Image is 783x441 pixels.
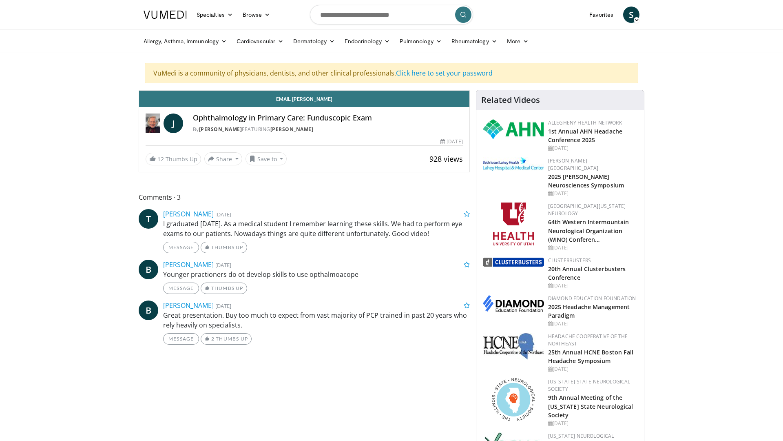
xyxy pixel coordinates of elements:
[163,269,470,279] p: Younger practioners do ot develop skills to use opthalmoacope
[548,378,630,392] a: [US_STATE] State Neurological Society
[395,33,447,49] a: Pulmonology
[163,242,199,253] a: Message
[193,126,463,133] div: By FEATURING
[483,258,544,267] img: d3be30b6-fe2b-4f13-a5b4-eba975d75fdd.png.150x105_q85_autocrop_double_scale_upscale_version-0.2.png
[447,33,502,49] a: Rheumatology
[483,157,544,171] img: e7977282-282c-4444-820d-7cc2733560fd.jpg.150x105_q85_autocrop_double_scale_upscale_version-0.2.jpg
[288,33,340,49] a: Dermatology
[548,119,622,126] a: Allegheny Health Network
[548,190,637,197] div: [DATE]
[493,203,534,245] img: f6362829-b0a3-407d-a044-59546adfd345.png.150x105_q85_autocrop_double_scale_upscale_version-0.2.png
[548,282,637,290] div: [DATE]
[548,420,637,427] div: [DATE]
[483,295,544,312] img: d0406666-9e5f-4b94-941b-f1257ac5ccaf.png.150x105_q85_autocrop_double_scale_upscale_version-0.2.png
[483,333,544,360] img: 6c52f715-17a6-4da1-9b6c-8aaf0ffc109f.jpg.150x105_q85_autocrop_double_scale_upscale_version-0.2.jpg
[548,203,626,217] a: [GEOGRAPHIC_DATA][US_STATE] Neurology
[215,211,231,218] small: [DATE]
[192,7,238,23] a: Specialties
[548,173,624,189] a: 2025 [PERSON_NAME] Neurosciences Symposium
[201,283,247,294] a: Thumbs Up
[548,257,591,264] a: Clusterbusters
[548,265,626,281] a: 20th Annual Clusterbusters Conference
[483,119,544,139] img: 628ffacf-ddeb-4409-8647-b4d1102df243.png.150x105_q85_autocrop_double_scale_upscale_version-0.2.png
[146,153,201,165] a: 12 Thumbs Up
[492,378,535,421] img: 71a8b48c-8850-4916-bbdd-e2f3ccf11ef9.png.150x105_q85_autocrop_double_scale_upscale_version-0.2.png
[193,114,463,122] h4: Ophthalmology in Primary Care: Funduscopic Exam
[548,320,637,327] div: [DATE]
[139,91,469,107] a: Email [PERSON_NAME]
[146,114,160,133] img: Dr. Joyce Wipf
[548,127,622,144] a: 1st Annual AHN Headache Conference 2025
[429,154,463,164] span: 928 views
[139,90,469,91] video-js: Video Player
[139,301,158,320] a: B
[396,69,493,78] a: Click here to set your password
[440,138,462,145] div: [DATE]
[215,302,231,310] small: [DATE]
[164,114,183,133] a: J
[548,348,634,365] a: 25th Annual HCNE Boston Fall Headache Symposium
[201,242,247,253] a: Thumbs Up
[548,333,628,347] a: Headache Cooperative of the Northeast
[145,63,638,83] div: VuMedi is a community of physicians, dentists, and other clinical professionals.
[144,11,187,19] img: VuMedi Logo
[139,260,158,279] a: B
[232,33,288,49] a: Cardiovascular
[270,126,314,133] a: [PERSON_NAME]
[238,7,275,23] a: Browse
[548,365,637,373] div: [DATE]
[215,261,231,269] small: [DATE]
[481,95,540,105] h4: Related Videos
[199,126,242,133] a: [PERSON_NAME]
[623,7,639,23] a: S
[548,295,636,302] a: Diamond Education Foundation
[548,218,629,243] a: 64th Western Intermountain Neurological Organization (WINO) Conferen…
[246,152,287,165] button: Save to
[340,33,395,49] a: Endocrinology
[204,152,242,165] button: Share
[163,310,470,330] p: Great presentation. Buy too much to expect from vast majority of PCP trained in past 20 years who...
[548,145,637,152] div: [DATE]
[139,192,470,203] span: Comments 3
[548,157,599,171] a: [PERSON_NAME][GEOGRAPHIC_DATA]
[502,33,533,49] a: More
[310,5,473,24] input: Search topics, interventions
[548,394,633,419] a: 9th Annual Meeting of the [US_STATE] State Neurological Society
[201,333,252,345] a: 2 Thumbs Up
[163,219,470,238] p: I graduated [DATE]. As a medical student I remember learning these skills. We had to perform eye ...
[548,244,637,252] div: [DATE]
[163,209,214,218] a: [PERSON_NAME]
[139,33,232,49] a: Allergy, Asthma, Immunology
[548,303,630,319] a: 2025 Headache Management Paradigm
[139,209,158,229] a: T
[584,7,618,23] a: Favorites
[163,333,199,345] a: Message
[163,260,214,269] a: [PERSON_NAME]
[163,283,199,294] a: Message
[211,336,215,342] span: 2
[163,301,214,310] a: [PERSON_NAME]
[157,155,164,163] span: 12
